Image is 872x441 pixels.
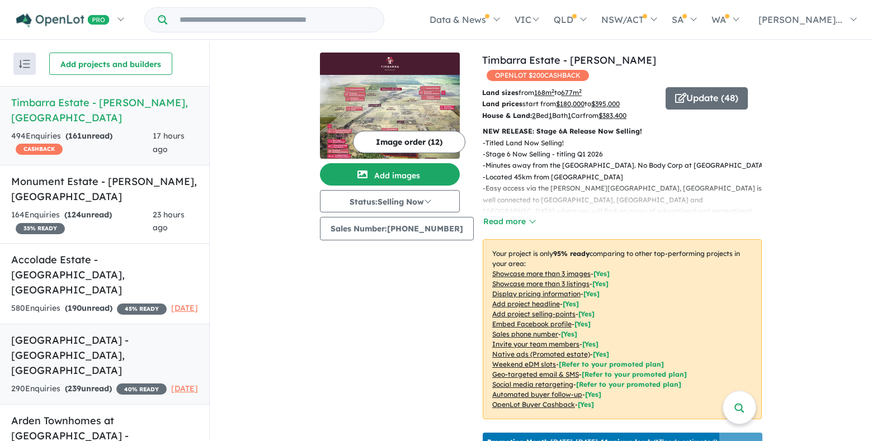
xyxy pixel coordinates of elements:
[11,302,167,315] div: 580 Enquir ies
[549,111,552,120] u: 1
[11,333,198,378] h5: [GEOGRAPHIC_DATA] - [GEOGRAPHIC_DATA] , [GEOGRAPHIC_DATA]
[576,380,681,388] span: [Refer to your promoted plan]
[561,88,582,97] u: 677 m
[552,88,554,94] sup: 2
[492,290,581,298] u: Display pricing information
[11,382,167,396] div: 290 Enquir ies
[578,400,594,409] span: [Yes]
[585,99,620,108] span: to
[171,303,198,313] span: [DATE]
[534,88,554,97] u: 168 m
[492,310,576,318] u: Add project selling-points
[492,370,579,378] u: Geo-targeted email & SMS
[482,88,519,97] b: Land sizes
[483,126,762,137] p: NEW RELEASE: Stage 6A Release Now Selling!
[320,53,460,159] a: Timbarra Estate - Beveridge LogoTimbarra Estate - Beveridge
[11,95,198,125] h5: Timbarra Estate - [PERSON_NAME] , [GEOGRAPHIC_DATA]
[492,380,573,388] u: Social media retargeting
[16,223,65,234] span: 35 % READY
[65,303,112,313] strong: ( unread)
[68,383,81,393] span: 239
[16,144,63,155] span: CASHBACK
[532,111,536,120] u: 2
[482,111,532,120] b: House & Land:
[492,340,579,348] u: Invite your team members
[492,350,590,358] u: Native ads (Promoted estate)
[758,14,842,25] span: [PERSON_NAME]...
[492,279,590,288] u: Showcase more than 3 listings
[153,131,185,154] span: 17 hours ago
[16,13,110,27] img: Openlot PRO Logo White
[568,111,571,120] u: 1
[67,210,81,220] span: 124
[483,215,535,228] button: Read more
[353,131,465,153] button: Image order (12)
[492,390,582,399] u: Automated buyer follow-up
[556,99,585,108] u: $ 180,000
[563,300,579,308] span: [ Yes ]
[11,174,198,204] h5: Monument Estate - [PERSON_NAME] , [GEOGRAPHIC_DATA]
[592,279,609,288] span: [ Yes ]
[574,320,591,328] span: [ Yes ]
[117,304,167,315] span: 45 % READY
[487,70,589,81] span: OPENLOT $ 200 CASHBACK
[483,239,762,419] p: Your project is only comparing to other top-performing projects in your area: - - - - - - - - - -...
[153,210,185,233] span: 23 hours ago
[320,75,460,159] img: Timbarra Estate - Beveridge
[593,269,610,278] span: [ Yes ]
[320,217,474,240] button: Sales Number:[PHONE_NUMBER]
[492,360,556,368] u: Weekend eDM slots
[324,57,455,70] img: Timbarra Estate - Beveridge Logo
[116,383,167,395] span: 40 % READY
[578,310,595,318] span: [ Yes ]
[65,131,112,141] strong: ( unread)
[492,330,558,338] u: Sales phone number
[11,252,198,297] h5: Accolade Estate - [GEOGRAPHIC_DATA] , [GEOGRAPHIC_DATA]
[49,53,172,75] button: Add projects and builders
[169,8,381,32] input: Try estate name, suburb, builder or developer
[579,88,582,94] sup: 2
[598,111,626,120] u: $ 383,400
[482,99,522,108] b: Land prices
[561,330,577,338] span: [ Yes ]
[68,303,82,313] span: 190
[65,383,112,393] strong: ( unread)
[492,300,560,308] u: Add project headline
[482,54,656,67] a: Timbarra Estate - [PERSON_NAME]
[585,390,601,399] span: [Yes]
[482,87,657,98] p: from
[559,360,664,368] span: [Refer to your promoted plan]
[583,290,600,298] span: [ Yes ]
[320,163,460,186] button: Add images
[582,370,687,378] span: [Refer to your promoted plan]
[591,99,620,108] u: $ 395,000
[593,350,609,358] span: [Yes]
[19,60,30,68] img: sort.svg
[483,172,771,183] p: - Located 45km from [GEOGRAPHIC_DATA]
[320,190,460,212] button: Status:Selling Now
[666,87,748,110] button: Update (48)
[483,183,771,229] p: - Easy access via the [PERSON_NAME][GEOGRAPHIC_DATA], [GEOGRAPHIC_DATA] is well connected to [GEO...
[483,149,771,160] p: - Stage 6 Now Selling - titling Q1 2026
[483,137,771,149] p: - Titled Land Now Selling!
[482,98,657,110] p: start from
[554,88,582,97] span: to
[64,210,112,220] strong: ( unread)
[582,340,598,348] span: [ Yes ]
[171,383,198,393] span: [DATE]
[492,400,575,409] u: OpenLot Buyer Cashback
[482,110,657,121] p: Bed Bath Car from
[492,269,591,278] u: Showcase more than 3 images
[68,131,82,141] span: 161
[553,249,590,258] b: 95 % ready
[492,320,572,328] u: Embed Facebook profile
[11,130,153,157] div: 494 Enquir ies
[483,160,771,171] p: - Minutes away from the [GEOGRAPHIC_DATA]. No Body Corp at [GEOGRAPHIC_DATA]
[11,208,153,235] div: 164 Enquir ies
